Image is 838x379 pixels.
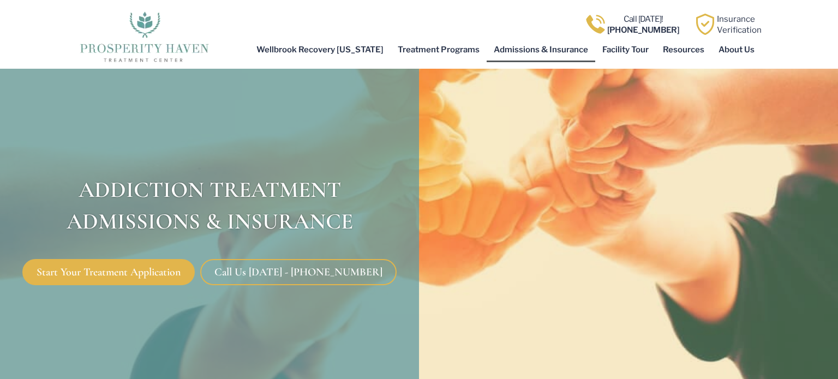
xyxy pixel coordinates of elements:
a: About Us [711,37,762,62]
h1: Addiction Treatment Admissions & Insurance [5,175,414,237]
a: Wellbrook Recovery [US_STATE] [249,37,391,62]
a: Start Your Treatment Application [22,259,195,285]
a: Treatment Programs [391,37,487,62]
a: Call [DATE]![PHONE_NUMBER] [607,14,680,35]
a: Resources [656,37,711,62]
img: The logo for Prosperity Haven Addiction Recovery Center. [76,9,212,63]
a: InsuranceVerification [717,14,762,35]
span: Call Us [DATE] - [PHONE_NUMBER] [214,267,382,278]
span: Start Your Treatment Application [37,267,181,278]
img: Learn how Prosperity Haven, a verified substance abuse center can help you overcome your addiction [695,14,716,35]
img: Call one of Prosperity Haven's dedicated counselors today so we can help you overcome addiction [585,14,606,35]
a: Admissions & Insurance [487,37,595,62]
a: Facility Tour [595,37,656,62]
a: Call Us [DATE] - [PHONE_NUMBER] [200,259,397,285]
b: [PHONE_NUMBER] [607,25,680,35]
